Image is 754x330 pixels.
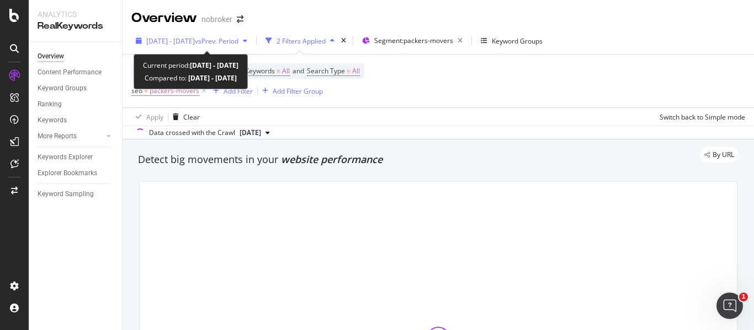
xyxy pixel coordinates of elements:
[38,67,102,78] div: Content Performance
[716,293,743,319] iframe: Intercom live chat
[492,36,543,46] div: Keyword Groups
[146,36,195,46] span: [DATE] - [DATE]
[144,86,148,95] span: =
[149,128,235,138] div: Data crossed with the Crawl
[187,73,237,83] b: [DATE] - [DATE]
[190,61,238,70] b: [DATE] - [DATE]
[131,9,197,28] div: Overview
[38,99,62,110] div: Ranking
[261,32,339,50] button: 2 Filters Applied
[240,128,261,138] span: 2025 Sep. 1st
[38,131,77,142] div: More Reports
[347,66,351,75] span: =
[209,84,253,98] button: Add Filter
[739,293,748,301] span: 1
[201,14,232,25] div: nobroker
[146,112,163,122] div: Apply
[258,84,323,98] button: Add Filter Group
[339,35,348,46] div: times
[38,152,114,163] a: Keywords Explorer
[38,152,93,163] div: Keywords Explorer
[38,115,67,126] div: Keywords
[476,32,547,50] button: Keyword Groups
[655,108,745,126] button: Switch back to Simple mode
[145,72,237,84] div: Compared to:
[183,112,200,122] div: Clear
[38,9,113,20] div: Analytics
[131,32,252,50] button: [DATE] - [DATE]vsPrev. Period
[131,86,142,95] span: seo
[282,63,290,79] span: All
[38,83,87,94] div: Keyword Groups
[700,147,739,163] div: legacy label
[660,112,745,122] div: Switch back to Simple mode
[38,167,97,179] div: Explorer Bookmarks
[293,66,304,75] span: and
[224,86,253,96] div: Add Filter
[131,108,163,126] button: Apply
[38,83,114,94] a: Keyword Groups
[38,188,94,200] div: Keyword Sampling
[38,115,114,126] a: Keywords
[38,51,64,62] div: Overview
[273,86,323,96] div: Add Filter Group
[713,152,734,158] span: By URL
[38,20,113,33] div: RealKeywords
[38,67,114,78] a: Content Performance
[374,36,453,45] span: Segment: packers-movers
[150,83,199,99] span: packers-movers
[168,108,200,126] button: Clear
[143,59,238,72] div: Current period:
[38,99,114,110] a: Ranking
[237,15,243,23] div: arrow-right-arrow-left
[235,126,274,139] button: [DATE]
[245,66,275,75] span: Keywords
[195,36,238,46] span: vs Prev. Period
[38,51,114,62] a: Overview
[38,188,114,200] a: Keyword Sampling
[38,167,114,179] a: Explorer Bookmarks
[277,36,326,46] div: 2 Filters Applied
[277,66,280,75] span: =
[358,32,467,50] button: Segment:packers-movers
[307,66,345,75] span: Search Type
[352,63,360,79] span: All
[38,131,103,142] a: More Reports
